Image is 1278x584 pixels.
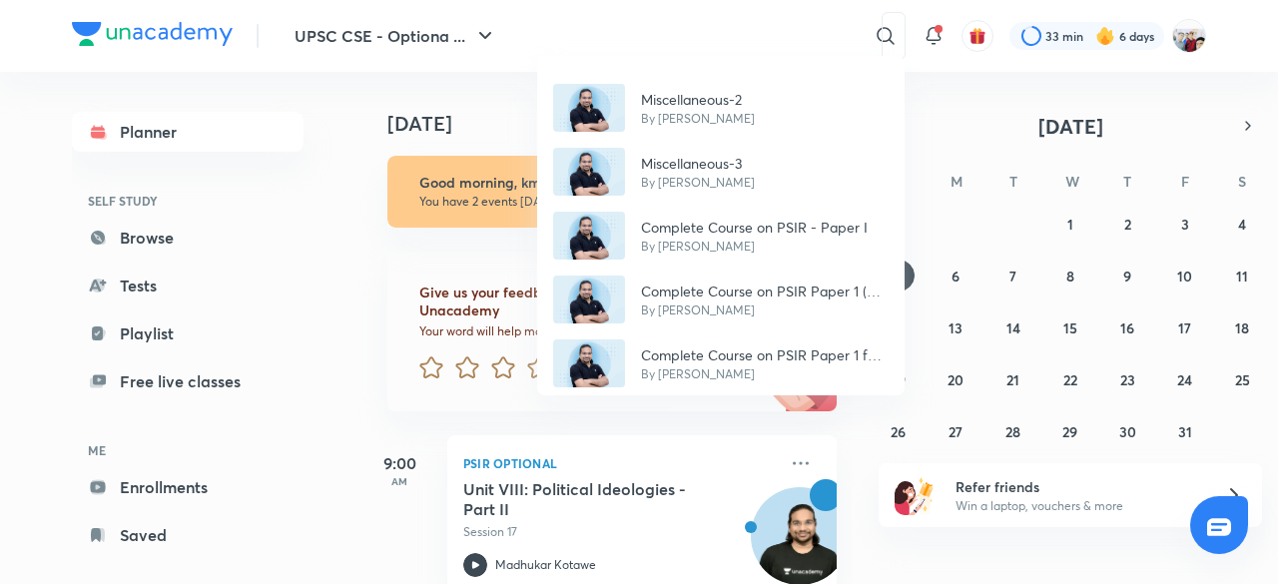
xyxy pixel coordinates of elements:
p: Complete Course on PSIR Paper 1 for Mains 2022 - Part II [641,344,889,365]
img: Avatar [553,84,625,132]
p: By [PERSON_NAME] [641,110,755,128]
img: Avatar [553,212,625,260]
img: Avatar [553,339,625,387]
p: Miscellaneous-3 [641,153,755,174]
p: By [PERSON_NAME] [641,174,755,192]
p: By [PERSON_NAME] [641,238,868,256]
a: AvatarComplete Course on PSIR - Paper IBy [PERSON_NAME] [537,204,905,268]
img: Avatar [553,276,625,323]
a: AvatarComplete Course on PSIR Paper 1 (B) - Part IIIBy [PERSON_NAME] [537,268,905,331]
a: AvatarMiscellaneous-2By [PERSON_NAME] [537,76,905,140]
a: AvatarComplete Course on PSIR Paper 1 for Mains 2022 - Part IIBy [PERSON_NAME] [537,331,905,395]
p: Complete Course on PSIR - Paper I [641,217,868,238]
p: By [PERSON_NAME] [641,365,889,383]
p: Complete Course on PSIR Paper 1 (B) - Part III [641,281,889,301]
p: Miscellaneous-2 [641,89,755,110]
p: By [PERSON_NAME] [641,301,889,319]
img: Avatar [553,148,625,196]
a: AvatarMiscellaneous-3By [PERSON_NAME] [537,140,905,204]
